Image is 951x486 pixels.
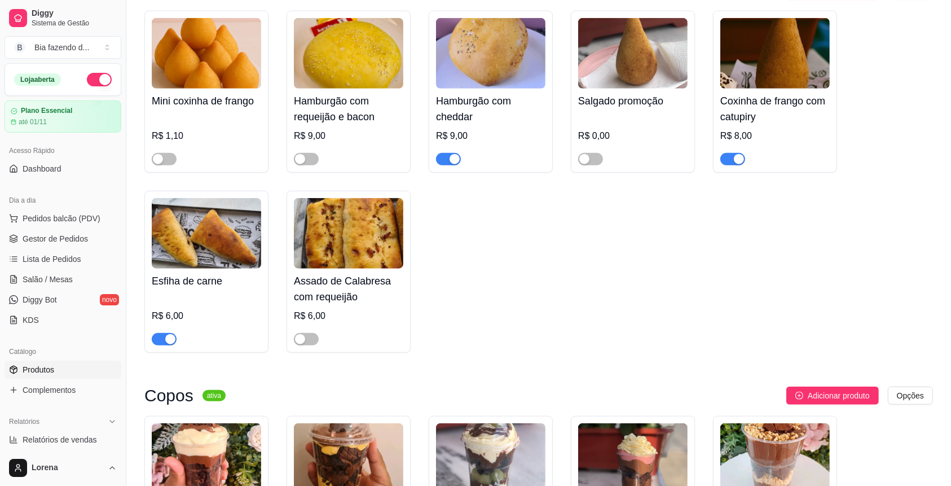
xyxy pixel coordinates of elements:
[5,142,121,160] div: Acesso Rápido
[34,42,89,53] div: Bia fazendo d ...
[152,18,261,89] img: product-image
[294,18,403,89] img: product-image
[578,93,688,109] h4: Salgado promoção
[32,19,117,28] span: Sistema de Gestão
[720,129,830,143] div: R$ 8,00
[5,209,121,227] button: Pedidos balcão (PDV)
[23,384,76,396] span: Complementos
[897,389,924,402] span: Opções
[87,73,112,86] button: Alterar Status
[436,129,545,143] div: R$ 9,00
[436,93,545,125] h4: Hamburgão com cheddar
[19,117,47,126] article: até 01/11
[436,18,545,89] img: product-image
[9,417,39,426] span: Relatórios
[578,129,688,143] div: R$ 0,00
[786,387,879,405] button: Adicionar produto
[5,250,121,268] a: Lista de Pedidos
[5,270,121,288] a: Salão / Mesas
[144,389,193,402] h3: Copos
[5,454,121,481] button: Lorena
[23,274,73,285] span: Salão / Mesas
[23,163,61,174] span: Dashboard
[202,390,226,401] sup: ativa
[5,431,121,449] a: Relatórios de vendas
[5,5,121,32] a: DiggySistema de Gestão
[5,381,121,399] a: Complementos
[152,93,261,109] h4: Mini coxinha de frango
[23,434,97,445] span: Relatórios de vendas
[21,107,72,115] article: Plano Essencial
[5,191,121,209] div: Dia a dia
[294,273,403,305] h4: Assado de Calabresa com requeijão
[5,343,121,361] div: Catálogo
[152,198,261,269] img: product-image
[23,233,88,244] span: Gestor de Pedidos
[152,129,261,143] div: R$ 1,10
[14,73,61,86] div: Loja aberta
[5,311,121,329] a: KDS
[5,361,121,379] a: Produtos
[720,18,830,89] img: product-image
[294,93,403,125] h4: Hamburgão com requeijão e bacon
[808,389,870,402] span: Adicionar produto
[294,129,403,143] div: R$ 9,00
[5,36,121,59] button: Select a team
[23,364,54,375] span: Produtos
[578,18,688,89] img: product-image
[32,463,103,473] span: Lorena
[152,309,261,323] div: R$ 6,00
[5,160,121,178] a: Dashboard
[32,8,117,19] span: Diggy
[795,392,803,400] span: plus-circle
[5,291,121,309] a: Diggy Botnovo
[888,387,933,405] button: Opções
[152,273,261,289] h4: Esfiha de carne
[720,93,830,125] h4: Coxinha de frango com catupiry
[5,100,121,133] a: Plano Essencialaté 01/11
[23,294,57,305] span: Diggy Bot
[294,198,403,269] img: product-image
[14,42,25,53] span: B
[294,309,403,323] div: R$ 6,00
[23,213,100,224] span: Pedidos balcão (PDV)
[23,314,39,326] span: KDS
[23,253,81,265] span: Lista de Pedidos
[5,230,121,248] a: Gestor de Pedidos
